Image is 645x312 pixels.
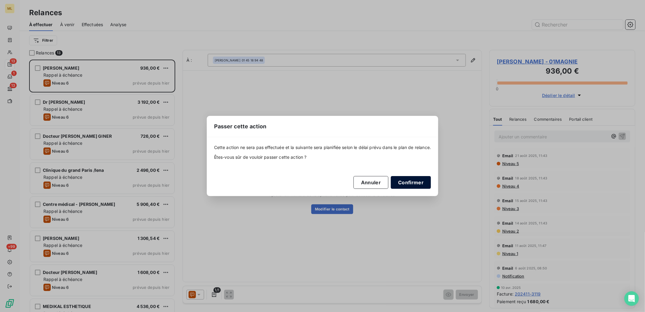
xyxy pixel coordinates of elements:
[214,122,267,130] span: Passer cette action
[214,154,431,160] span: Êtes-vous sûr de vouloir passer cette action ?
[391,176,431,189] button: Confirmer
[624,291,639,306] div: Open Intercom Messenger
[353,176,388,189] button: Annuler
[214,144,431,151] span: Cette action ne sera pas effectuée et la suivante sera planifiée selon le délai prévu dans le pla...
